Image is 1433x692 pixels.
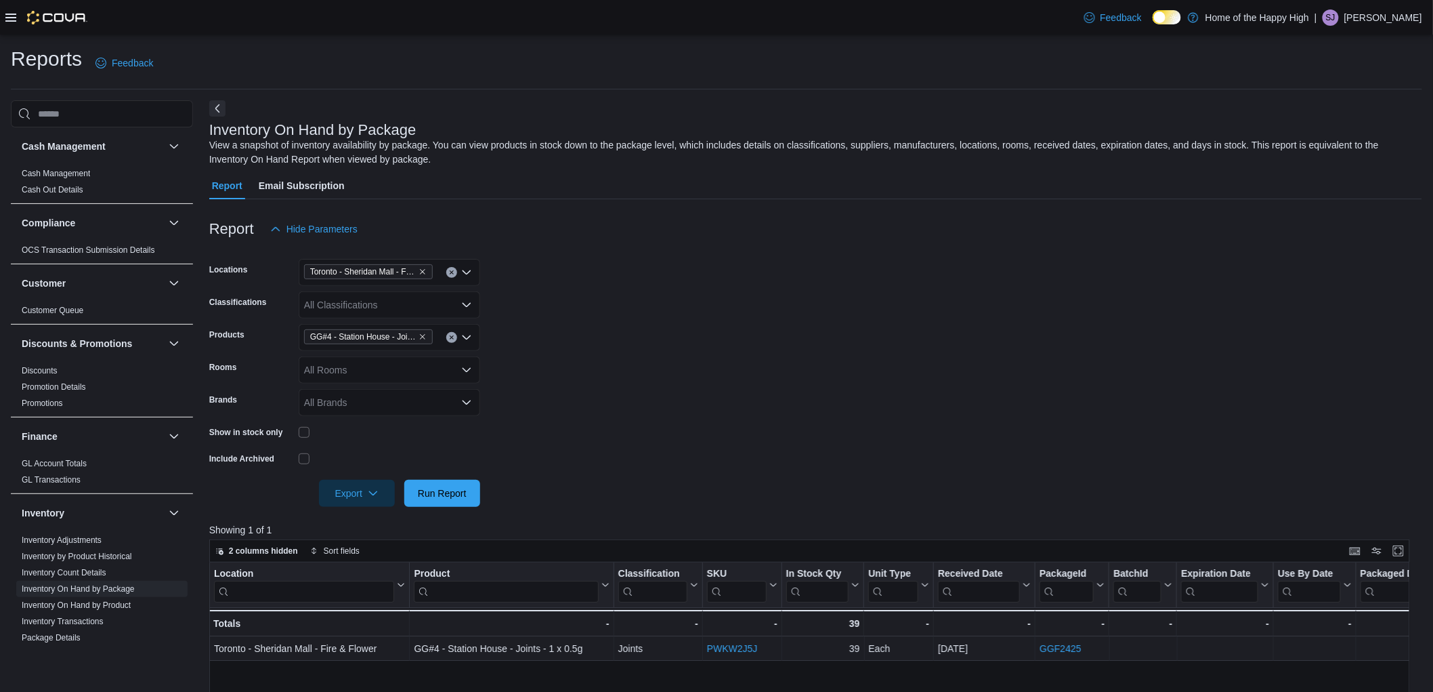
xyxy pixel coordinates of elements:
[22,140,106,153] h3: Cash Management
[1079,4,1147,31] a: Feedback
[938,568,1020,581] div: Received Date
[461,300,472,310] button: Open list of options
[786,615,860,632] div: 39
[1181,568,1258,603] div: Expiration Date
[1040,568,1094,581] div: PackageId
[209,138,1415,167] div: View a snapshot of inventory availability by package. You can view products in stock down to the ...
[418,487,467,500] span: Run Report
[414,640,609,657] div: GG#4 - Station House - Joints - 1 x 0.5g
[1278,568,1352,603] button: Use By Date
[707,568,767,603] div: SKU URL
[22,568,106,577] a: Inventory Count Details
[1040,568,1094,603] div: Package URL
[707,568,767,581] div: SKU
[324,546,360,556] span: Sort fields
[166,428,182,445] button: Finance
[404,480,480,507] button: Run Report
[286,222,358,236] span: Hide Parameters
[1113,568,1172,603] button: BatchId
[618,568,687,603] div: Classification
[1153,24,1153,25] span: Dark Mode
[90,49,158,77] a: Feedback
[446,267,457,278] button: Clear input
[1323,9,1339,26] div: Stephanie James Guadron
[22,306,83,315] a: Customer Queue
[209,264,248,275] label: Locations
[22,277,163,290] button: Customer
[319,480,395,507] button: Export
[414,568,598,581] div: Product
[786,568,849,603] div: In Stock Qty
[11,242,193,264] div: Compliance
[166,275,182,291] button: Customer
[22,535,102,546] span: Inventory Adjustments
[304,329,433,344] span: GG#4 - Station House - Joints - 1 x 0.5g
[22,305,83,316] span: Customer Queue
[1040,615,1105,632] div: -
[938,568,1020,603] div: Received Date
[11,302,193,324] div: Customer
[22,567,106,578] span: Inventory Count Details
[166,138,182,155] button: Cash Management
[414,568,609,603] button: Product
[1113,568,1161,581] div: BatchId
[22,382,86,392] a: Promotion Details
[22,366,58,375] a: Discounts
[22,632,81,643] span: Package Details
[22,551,132,562] span: Inventory by Product Historical
[1278,615,1352,632] div: -
[166,215,182,231] button: Compliance
[22,459,87,468] a: GL Account Totals
[618,640,698,657] div: Joints
[1181,568,1269,603] button: Expiration Date
[461,267,472,278] button: Open list of options
[1278,568,1341,581] div: Use By Date
[461,397,472,408] button: Open list of options
[419,268,427,276] button: Remove Toronto - Sheridan Mall - Fire & Flower from selection in this group
[1369,543,1385,559] button: Display options
[214,568,405,603] button: Location
[327,480,387,507] span: Export
[22,600,131,611] span: Inventory On Hand by Product
[1344,9,1422,26] p: [PERSON_NAME]
[1278,568,1341,603] div: Use By Date
[22,168,90,179] span: Cash Management
[214,640,405,657] div: Toronto - Sheridan Mall - Fire & Flower
[938,640,1031,657] div: [DATE]
[868,568,918,603] div: Unit Type
[22,633,81,643] a: Package Details
[22,337,163,350] button: Discounts & Promotions
[22,216,163,230] button: Compliance
[310,330,416,344] span: GG#4 - Station House - Joints - 1 x 0.5g
[1347,543,1363,559] button: Keyboard shortcuts
[209,329,244,340] label: Products
[868,568,918,581] div: Unit Type
[11,45,82,73] h1: Reports
[618,615,698,632] div: -
[209,122,416,138] h3: Inventory On Hand by Package
[414,615,609,632] div: -
[707,568,777,603] button: SKU
[1181,568,1258,581] div: Expiration Date
[1181,615,1269,632] div: -
[213,615,405,632] div: Totals
[209,453,274,464] label: Include Archived
[209,221,254,237] h3: Report
[229,546,298,556] span: 2 columns hidden
[1040,568,1105,603] button: PackageId
[618,568,698,603] button: Classification
[22,430,58,443] h3: Finance
[22,616,104,627] span: Inventory Transactions
[166,505,182,521] button: Inventory
[22,382,86,392] span: Promotion Details
[22,617,104,626] a: Inventory Transactions
[22,458,87,469] span: GL Account Totals
[259,172,345,199] span: Email Subscription
[707,615,777,632] div: -
[22,365,58,376] span: Discounts
[22,140,163,153] button: Cash Management
[461,365,472,375] button: Open list of options
[22,184,83,195] span: Cash Out Details
[22,398,63,409] span: Promotions
[22,245,155,255] a: OCS Transaction Submission Details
